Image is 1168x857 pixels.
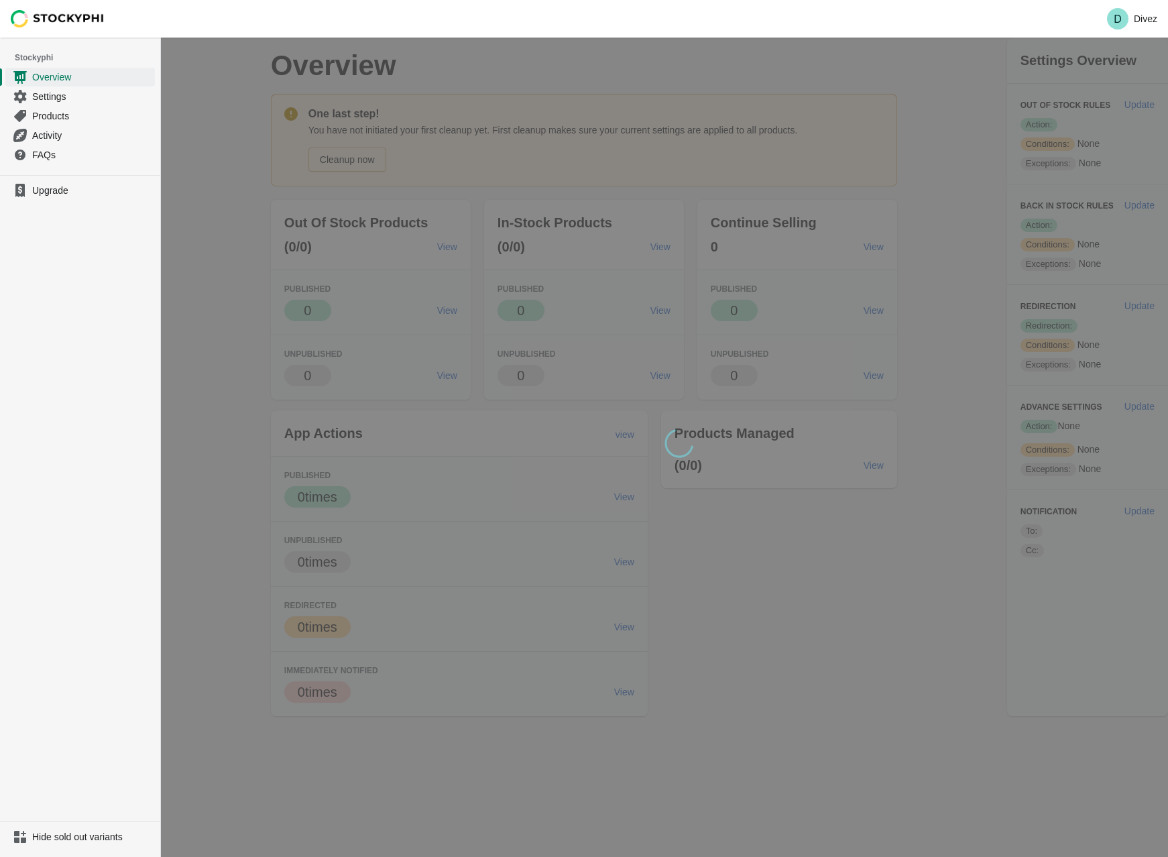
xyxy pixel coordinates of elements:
[32,148,152,162] span: FAQs
[32,109,152,123] span: Products
[1102,5,1163,32] button: Avatar with initials DDivez
[5,106,155,125] a: Products
[32,70,152,84] span: Overview
[32,184,152,197] span: Upgrade
[11,10,105,27] img: Stockyphi
[5,827,155,846] a: Hide sold out variants
[5,87,155,106] a: Settings
[1134,13,1157,24] p: Divez
[1114,13,1122,25] text: D
[5,145,155,164] a: FAQs
[32,830,152,844] span: Hide sold out variants
[5,125,155,145] a: Activity
[5,181,155,200] a: Upgrade
[5,67,155,87] a: Overview
[32,129,152,142] span: Activity
[15,51,160,64] span: Stockyphi
[32,90,152,103] span: Settings
[1107,8,1128,30] span: Avatar with initials D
